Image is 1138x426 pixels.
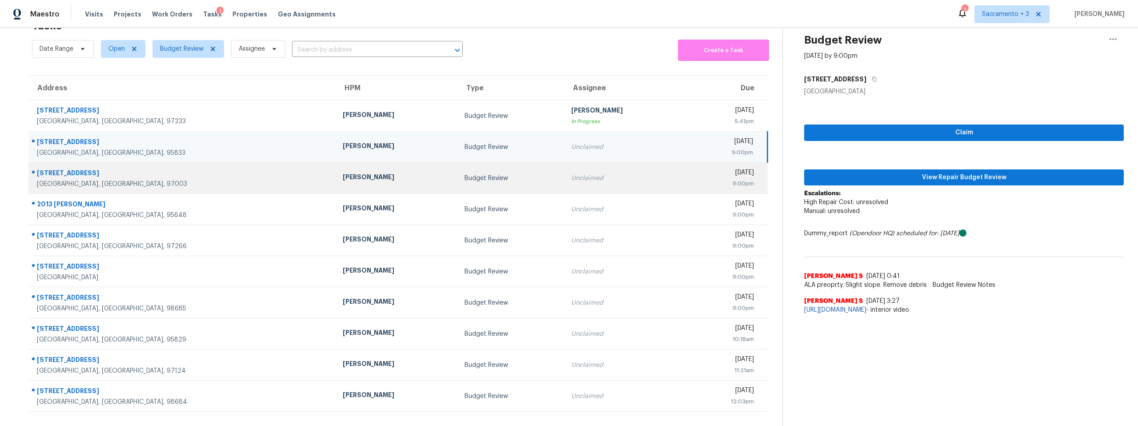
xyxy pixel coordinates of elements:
span: Visits [85,10,103,19]
span: ALA preoprty. Slight slope. Remove debris. [804,281,1124,289]
th: Type [457,76,565,100]
div: Budget Review [465,174,557,183]
div: 9:00pm [693,148,753,157]
div: [STREET_ADDRESS] [37,386,329,398]
div: Budget Review [465,298,557,307]
h2: Tasks [32,21,62,30]
div: [GEOGRAPHIC_DATA] [804,87,1124,96]
div: [GEOGRAPHIC_DATA], [GEOGRAPHIC_DATA], 95829 [37,335,329,344]
div: Unclaimed [571,298,679,307]
div: Budget Review [465,267,557,276]
h2: Budget Review [804,36,882,44]
div: [DATE] [693,261,753,273]
div: 1 [216,7,224,16]
button: Create a Task [678,40,769,61]
span: Budget Review [160,44,204,53]
div: 10:18am [693,335,753,344]
div: Unclaimed [571,143,679,152]
div: [DATE] [693,355,753,366]
b: Escalations: [804,190,841,197]
div: Budget Review [465,112,557,121]
span: Properties [232,10,267,19]
div: 9:00pm [693,304,753,313]
div: 5:41pm [693,117,753,126]
div: [PERSON_NAME] [343,328,450,339]
div: [STREET_ADDRESS] [37,106,329,117]
span: Sacramento + 3 [982,10,1029,19]
div: [DATE] [693,293,753,304]
div: [DATE] by 9:00pm [804,52,858,60]
div: [GEOGRAPHIC_DATA] [37,273,329,282]
a: [URL][DOMAIN_NAME] [804,307,866,313]
div: Budget Review [465,330,557,338]
button: Claim [804,125,1124,141]
div: [GEOGRAPHIC_DATA], [GEOGRAPHIC_DATA], 95833 [37,149,329,157]
div: 2013 [PERSON_NAME] [37,200,329,211]
div: [GEOGRAPHIC_DATA], [GEOGRAPHIC_DATA], 95648 [37,211,329,220]
div: 9:00pm [693,210,753,219]
div: [PERSON_NAME] [343,297,450,308]
div: Budget Review [465,361,557,370]
div: Unclaimed [571,330,679,338]
div: Budget Review [465,236,557,245]
div: [DATE] [693,230,753,241]
span: [DATE] 0:41 [866,273,900,279]
th: Assignee [564,76,686,100]
div: [STREET_ADDRESS] [37,293,329,304]
div: 11:21am [693,366,753,375]
span: Assignee [239,44,265,53]
div: 12:03pm [693,397,753,406]
div: 9:00pm [693,179,753,188]
button: View Repair Budget Review [804,169,1124,186]
th: HPM [336,76,457,100]
span: Tasks [203,11,222,17]
div: [DATE] [693,324,753,335]
div: [DATE] [693,386,753,397]
div: [GEOGRAPHIC_DATA], [GEOGRAPHIC_DATA], 97124 [37,366,329,375]
div: [DATE] [693,137,753,148]
span: Create a Task [682,45,765,56]
div: [STREET_ADDRESS] [37,355,329,366]
div: 9:00pm [693,241,753,250]
div: [PERSON_NAME] [343,235,450,246]
div: [PERSON_NAME] [343,141,450,153]
div: [PERSON_NAME] [343,204,450,215]
div: [PERSON_NAME] [343,266,450,277]
div: Budget Review [465,205,557,214]
div: [STREET_ADDRESS] [37,231,329,242]
span: Claim [811,127,1117,138]
span: Projects [114,10,141,19]
div: [STREET_ADDRESS] [37,169,329,180]
th: Address [28,76,336,100]
div: In Progress [571,117,679,126]
div: Dummy_report [804,229,1124,238]
div: Budget Review [465,143,557,152]
span: Work Orders [152,10,192,19]
div: [DATE] [693,199,753,210]
div: [STREET_ADDRESS] [37,137,329,149]
div: [GEOGRAPHIC_DATA], [GEOGRAPHIC_DATA], 97003 [37,180,329,189]
div: Unclaimed [571,361,679,370]
span: Maestro [30,10,60,19]
span: Manual: unresolved [804,208,860,214]
button: Copy Address [866,71,878,87]
div: [STREET_ADDRESS] [37,262,329,273]
span: High Repair Cost: unresolved [804,199,888,205]
span: Budget Review Notes [927,281,1001,289]
span: - interior video [804,305,1124,314]
span: View Repair Budget Review [811,172,1117,183]
div: Unclaimed [571,236,679,245]
div: [GEOGRAPHIC_DATA], [GEOGRAPHIC_DATA], 98684 [37,398,329,406]
span: [PERSON_NAME] S [804,272,863,281]
div: [GEOGRAPHIC_DATA], [GEOGRAPHIC_DATA], 97266 [37,242,329,251]
div: [PERSON_NAME] [343,173,450,184]
div: [DATE] [693,106,753,117]
span: Date Range [40,44,73,53]
div: Unclaimed [571,392,679,401]
div: [GEOGRAPHIC_DATA], [GEOGRAPHIC_DATA], 97233 [37,117,329,126]
div: [DATE] [693,168,753,179]
div: Budget Review [465,392,557,401]
div: Unclaimed [571,267,679,276]
input: Search by address [292,43,438,57]
i: scheduled for: [DATE] [896,230,959,237]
